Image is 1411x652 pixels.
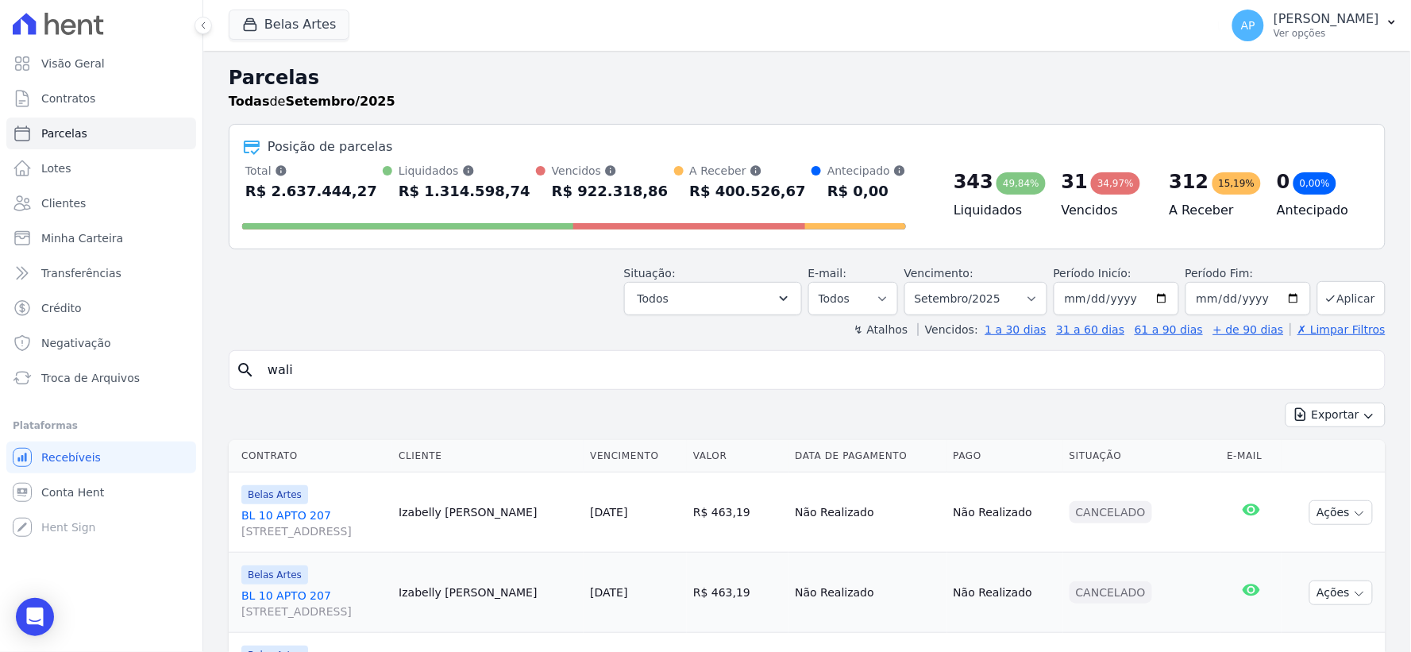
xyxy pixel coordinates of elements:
a: Minha Carteira [6,222,196,254]
h4: A Receber [1170,201,1252,220]
span: Parcelas [41,125,87,141]
button: Exportar [1286,403,1386,427]
td: Não Realizado [788,553,946,633]
a: Troca de Arquivos [6,362,196,394]
td: Izabelly [PERSON_NAME] [392,553,584,633]
a: Contratos [6,83,196,114]
a: Transferências [6,257,196,289]
th: Vencimento [584,440,687,473]
div: Cancelado [1070,501,1152,523]
a: Visão Geral [6,48,196,79]
strong: Setembro/2025 [286,94,395,109]
td: R$ 463,19 [687,473,788,553]
th: Pago [947,440,1063,473]
span: [STREET_ADDRESS] [241,523,386,539]
strong: Todas [229,94,270,109]
div: 15,19% [1212,172,1262,195]
div: Vencidos [552,163,669,179]
div: 312 [1170,169,1209,195]
i: search [236,361,255,380]
h2: Parcelas [229,64,1386,92]
th: Data de Pagamento [788,440,946,473]
span: Belas Artes [241,485,308,504]
span: Transferências [41,265,121,281]
span: Visão Geral [41,56,105,71]
div: 34,97% [1091,172,1140,195]
input: Buscar por nome do lote ou do cliente [258,354,1378,386]
label: E-mail: [808,267,847,280]
p: de [229,92,395,111]
a: BL 10 APTO 207[STREET_ADDRESS] [241,507,386,539]
div: R$ 0,00 [827,179,906,204]
span: Lotes [41,160,71,176]
p: [PERSON_NAME] [1274,11,1379,27]
label: Período Fim: [1185,265,1311,282]
th: Contrato [229,440,392,473]
a: Crédito [6,292,196,324]
span: Todos [638,289,669,308]
a: Parcelas [6,118,196,149]
a: Negativação [6,327,196,359]
h4: Vencidos [1062,201,1144,220]
div: Cancelado [1070,581,1152,604]
a: Conta Hent [6,476,196,508]
label: Vencimento: [904,267,973,280]
span: Negativação [41,335,111,351]
div: R$ 2.637.444,27 [245,179,377,204]
span: Recebíveis [41,449,101,465]
a: ✗ Limpar Filtros [1290,323,1386,336]
div: R$ 922.318,86 [552,179,669,204]
span: Clientes [41,195,86,211]
a: [DATE] [590,506,627,519]
button: Aplicar [1317,281,1386,315]
button: Ações [1309,581,1373,605]
a: [DATE] [590,586,627,599]
button: Belas Artes [229,10,349,40]
label: Situação: [624,267,676,280]
span: [STREET_ADDRESS] [241,604,386,619]
th: Cliente [392,440,584,473]
td: Não Realizado [947,553,1063,633]
label: ↯ Atalhos [854,323,908,336]
label: Período Inicío: [1054,267,1131,280]
label: Vencidos: [918,323,978,336]
div: R$ 400.526,67 [690,179,807,204]
div: 0 [1277,169,1290,195]
h4: Antecipado [1277,201,1359,220]
span: Crédito [41,300,82,316]
a: Recebíveis [6,442,196,473]
a: + de 90 dias [1213,323,1284,336]
span: Minha Carteira [41,230,123,246]
span: Belas Artes [241,565,308,584]
span: Contratos [41,91,95,106]
div: Antecipado [827,163,906,179]
a: 1 a 30 dias [985,323,1047,336]
div: Plataformas [13,416,190,435]
td: Izabelly [PERSON_NAME] [392,473,584,553]
a: BL 10 APTO 207[STREET_ADDRESS] [241,588,386,619]
button: AP [PERSON_NAME] Ver opções [1220,3,1411,48]
div: Open Intercom Messenger [16,598,54,636]
td: Não Realizado [947,473,1063,553]
th: Valor [687,440,788,473]
div: Posição de parcelas [268,137,393,156]
div: Total [245,163,377,179]
a: 31 a 60 dias [1056,323,1124,336]
span: Troca de Arquivos [41,370,140,386]
th: E-mail [1220,440,1281,473]
div: Liquidados [399,163,530,179]
div: 343 [954,169,993,195]
th: Situação [1063,440,1221,473]
p: Ver opções [1274,27,1379,40]
a: 61 a 90 dias [1135,323,1203,336]
span: AP [1241,20,1255,31]
td: Não Realizado [788,473,946,553]
button: Ações [1309,500,1373,525]
button: Todos [624,282,802,315]
h4: Liquidados [954,201,1036,220]
span: Conta Hent [41,484,104,500]
a: Clientes [6,187,196,219]
div: 49,84% [997,172,1046,195]
div: A Receber [690,163,807,179]
div: R$ 1.314.598,74 [399,179,530,204]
